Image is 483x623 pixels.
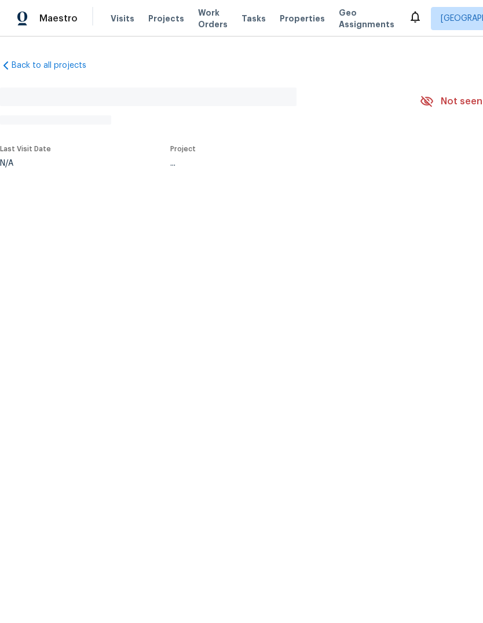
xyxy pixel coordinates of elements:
[339,7,394,30] span: Geo Assignments
[148,13,184,24] span: Projects
[198,7,228,30] span: Work Orders
[39,13,78,24] span: Maestro
[170,159,393,167] div: ...
[170,145,196,152] span: Project
[111,13,134,24] span: Visits
[280,13,325,24] span: Properties
[241,14,266,23] span: Tasks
